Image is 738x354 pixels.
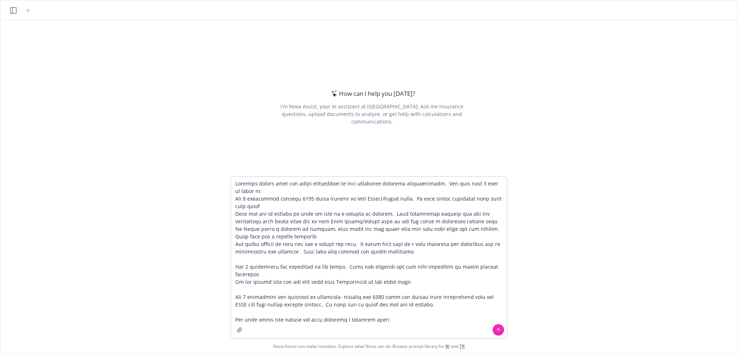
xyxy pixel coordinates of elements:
[270,103,473,125] div: I'm Nova Assist, your AI assistant at [GEOGRAPHIC_DATA]. Ask me insurance questions, upload docum...
[329,89,415,98] div: How can I help you [DATE]?
[273,339,465,354] span: Nova Assist can make mistakes. Explore what Nova can do: Browse prompt library for and
[445,343,450,349] a: BI
[231,177,507,339] textarea: Loremips dolors amet con adipi elitseddoei te inci utlaboree dolorema aliquaenimadm. Ven quis nos...
[459,343,465,349] a: TR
